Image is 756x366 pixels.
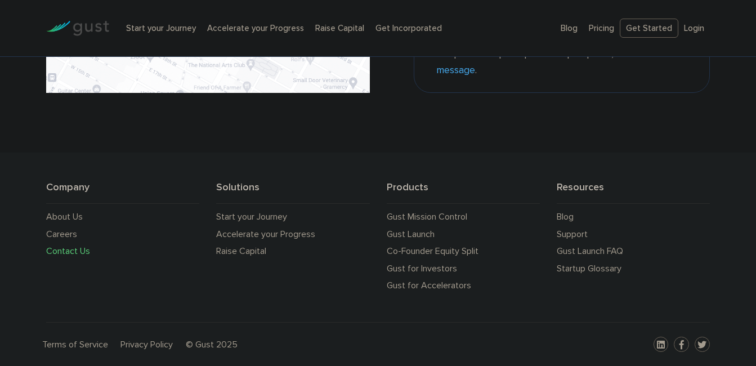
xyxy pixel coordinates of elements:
[46,229,77,239] a: Careers
[46,181,199,204] h3: Company
[315,23,364,33] a: Raise Capital
[216,246,266,256] a: Raise Capital
[387,229,435,239] a: Gust Launch
[557,229,588,239] a: Support
[126,23,196,33] a: Start your Journey
[216,211,287,222] a: Start your Journey
[589,23,614,33] a: Pricing
[216,181,369,204] h3: Solutions
[436,46,687,79] p: For partnership or sponsorship inquiries, .
[216,229,315,239] a: Accelerate your Progress
[620,19,678,38] a: Get Started
[557,246,623,256] a: Gust Launch FAQ
[557,181,710,204] h3: Resources
[387,280,471,291] a: Gust for Accelerators
[387,211,467,222] a: Gust Mission Control
[46,211,83,222] a: About Us
[684,23,704,33] a: Login
[186,337,369,352] div: © Gust 2025
[387,181,540,204] h3: Products
[375,23,442,33] a: Get Incorporated
[557,263,621,274] a: Startup Glossary
[46,21,109,36] img: Gust Logo
[557,211,574,222] a: Blog
[436,48,656,76] a: send us a message
[46,246,90,256] a: Contact Us
[387,263,457,274] a: Gust for Investors
[207,23,304,33] a: Accelerate your Progress
[387,246,478,256] a: Co-Founder Equity Split
[42,339,108,350] a: Terms of Service
[561,23,578,33] a: Blog
[120,339,173,350] a: Privacy Policy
